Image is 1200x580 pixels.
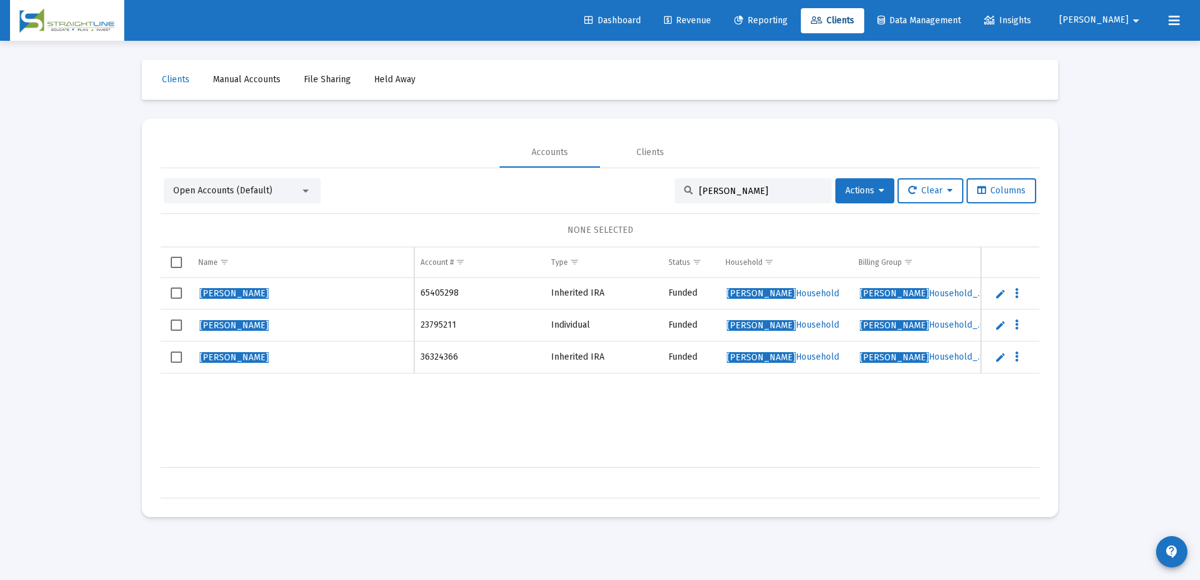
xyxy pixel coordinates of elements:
[584,15,641,26] span: Dashboard
[995,352,1006,363] a: Edit
[171,224,1029,237] div: NONE SELECTED
[364,67,426,92] a: Held Away
[727,320,796,331] span: [PERSON_NAME]
[456,257,465,267] span: Show filter options for column 'Account #'
[173,185,272,196] span: Open Accounts (Default)
[200,352,269,363] span: [PERSON_NAME]
[859,316,1029,335] a: [PERSON_NAME]Household_.00% No Fee
[764,257,774,267] span: Show filter options for column 'Household'
[995,288,1006,299] a: Edit
[668,257,690,267] div: Status
[1164,544,1179,559] mat-icon: contact_support
[171,352,182,363] div: Select row
[904,257,913,267] span: Show filter options for column 'Billing Group'
[1044,8,1159,33] button: [PERSON_NAME]
[692,257,702,267] span: Show filter options for column 'Status'
[668,351,713,363] div: Funded
[845,185,884,196] span: Actions
[304,74,351,85] span: File Sharing
[636,146,664,159] div: Clients
[220,257,229,267] span: Show filter options for column 'Name'
[198,284,270,303] a: [PERSON_NAME]
[664,15,711,26] span: Revenue
[1128,8,1144,33] mat-icon: arrow_drop_down
[374,74,415,85] span: Held Away
[198,257,218,267] div: Name
[414,247,545,277] td: Column Account #
[967,178,1036,203] button: Columns
[574,8,651,33] a: Dashboard
[724,8,798,33] a: Reporting
[859,348,1060,367] a: [PERSON_NAME]Household_.90% Tiered-Arrears
[171,287,182,299] div: Select row
[984,15,1031,26] span: Insights
[414,309,545,341] td: 23795211
[192,247,414,277] td: Column Name
[860,320,1028,330] span: Household_.00% No Fee
[162,74,190,85] span: Clients
[726,257,763,267] div: Household
[719,247,852,277] td: Column Household
[727,320,839,330] span: Household
[726,316,840,335] a: [PERSON_NAME]Household
[161,247,1039,498] div: Data grid
[532,146,568,159] div: Accounts
[171,320,182,331] div: Select row
[727,288,796,299] span: [PERSON_NAME]
[171,257,182,268] div: Select all
[859,257,902,267] div: Billing Group
[198,348,270,367] a: [PERSON_NAME]
[200,320,269,331] span: [PERSON_NAME]
[699,186,822,196] input: Search
[203,67,291,92] a: Manual Accounts
[726,348,840,367] a: [PERSON_NAME]Household
[545,278,662,309] td: Inherited IRA
[414,341,545,373] td: 36324366
[200,288,269,299] span: [PERSON_NAME]
[877,15,961,26] span: Data Management
[668,319,713,331] div: Funded
[860,352,1059,362] span: Household_.90% Tiered-Arrears
[294,67,361,92] a: File Sharing
[727,352,839,362] span: Household
[995,320,1006,331] a: Edit
[662,247,719,277] td: Column Status
[726,284,840,303] a: [PERSON_NAME]Household
[1059,15,1128,26] span: [PERSON_NAME]
[727,352,796,363] span: [PERSON_NAME]
[908,185,953,196] span: Clear
[545,341,662,373] td: Inherited IRA
[152,67,200,92] a: Clients
[545,309,662,341] td: Individual
[551,257,568,267] div: Type
[414,278,545,309] td: 65405298
[421,257,454,267] div: Account #
[852,247,1142,277] td: Column Billing Group
[213,74,281,85] span: Manual Accounts
[198,316,270,335] a: [PERSON_NAME]
[860,288,929,299] span: [PERSON_NAME]
[727,288,839,299] span: Household
[570,257,579,267] span: Show filter options for column 'Type'
[811,15,854,26] span: Clients
[545,247,662,277] td: Column Type
[668,287,713,299] div: Funded
[19,8,115,33] img: Dashboard
[977,185,1026,196] span: Columns
[860,352,929,363] span: [PERSON_NAME]
[835,178,894,203] button: Actions
[801,8,864,33] a: Clients
[897,178,963,203] button: Clear
[654,8,721,33] a: Revenue
[734,15,788,26] span: Reporting
[860,320,929,331] span: [PERSON_NAME]
[974,8,1041,33] a: Insights
[860,288,1059,299] span: Household_.90% Tiered-Arrears
[867,8,971,33] a: Data Management
[859,284,1060,303] a: [PERSON_NAME]Household_.90% Tiered-Arrears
